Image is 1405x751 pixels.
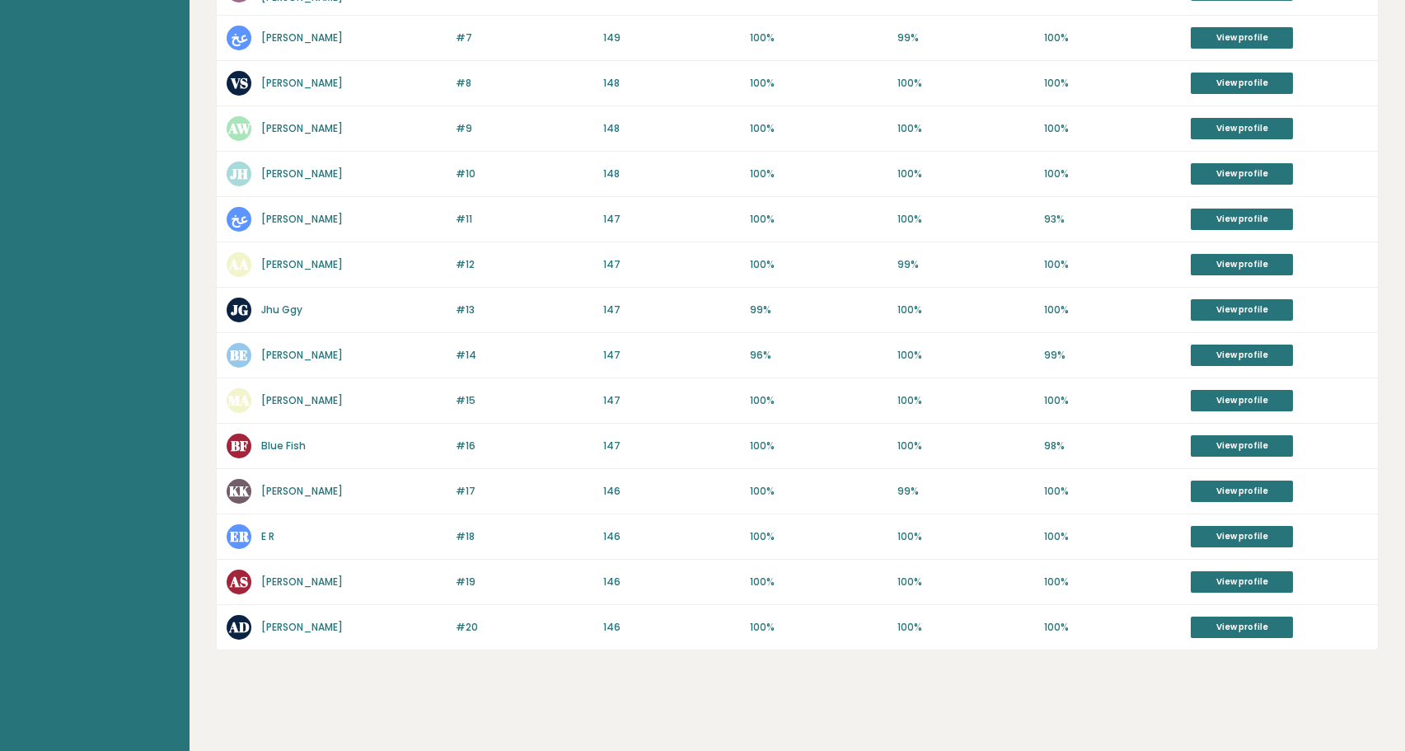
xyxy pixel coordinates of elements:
[897,439,1034,453] p: 100%
[230,73,248,92] text: VS
[897,529,1034,544] p: 100%
[1044,620,1181,635] p: 100%
[603,348,740,363] p: 147
[456,439,592,453] p: #16
[897,484,1034,499] p: 99%
[229,481,250,500] text: KK
[1191,345,1293,366] a: View profile
[230,164,248,183] text: JH
[261,484,343,498] a: [PERSON_NAME]
[261,121,343,135] a: [PERSON_NAME]
[897,257,1034,272] p: 99%
[750,257,887,272] p: 100%
[750,529,887,544] p: 100%
[603,303,740,317] p: 147
[1044,484,1181,499] p: 100%
[750,348,887,363] p: 96%
[750,620,887,635] p: 100%
[1044,529,1181,544] p: 100%
[456,348,592,363] p: #14
[750,121,887,136] p: 100%
[456,167,592,181] p: #10
[456,76,592,91] p: #8
[750,393,887,408] p: 100%
[230,527,250,546] text: ER
[1044,121,1181,136] p: 100%
[1191,73,1293,94] a: View profile
[261,393,343,407] a: [PERSON_NAME]
[750,575,887,589] p: 100%
[231,436,248,455] text: BF
[228,617,250,636] text: AD
[603,529,740,544] p: 146
[897,31,1034,45] p: 99%
[261,76,343,90] a: [PERSON_NAME]
[603,484,740,499] p: 146
[897,575,1034,589] p: 100%
[897,393,1034,408] p: 100%
[897,303,1034,317] p: 100%
[456,303,592,317] p: #13
[1044,257,1181,272] p: 100%
[228,391,250,410] text: MA
[1191,27,1293,49] a: View profile
[750,167,887,181] p: 100%
[1044,575,1181,589] p: 100%
[603,439,740,453] p: 147
[1191,118,1293,139] a: View profile
[897,76,1034,91] p: 100%
[1044,76,1181,91] p: 100%
[603,393,740,408] p: 147
[231,300,248,319] text: JG
[1044,348,1181,363] p: 99%
[1191,254,1293,275] a: View profile
[1044,303,1181,317] p: 100%
[1191,390,1293,411] a: View profile
[261,439,306,453] a: Blue Fish
[261,212,343,226] a: [PERSON_NAME]
[1191,163,1293,185] a: View profile
[456,121,592,136] p: #9
[1044,393,1181,408] p: 100%
[261,529,274,543] a: E R
[456,212,592,227] p: #11
[603,620,740,635] p: 146
[750,303,887,317] p: 99%
[603,121,740,136] p: 148
[228,255,249,274] text: AA
[261,31,343,45] a: [PERSON_NAME]
[603,257,740,272] p: 147
[897,348,1034,363] p: 100%
[750,439,887,453] p: 100%
[750,212,887,227] p: 100%
[261,257,343,271] a: [PERSON_NAME]
[750,484,887,499] p: 100%
[261,303,302,317] a: Jhu Ggy
[603,212,740,227] p: 147
[603,76,740,91] p: 148
[231,209,248,228] text: عخ
[603,167,740,181] p: 148
[261,348,343,362] a: [PERSON_NAME]
[1191,299,1293,321] a: View profile
[897,212,1034,227] p: 100%
[1191,571,1293,593] a: View profile
[229,572,248,591] text: AS
[897,121,1034,136] p: 100%
[227,119,251,138] text: AW
[456,575,592,589] p: #19
[750,31,887,45] p: 100%
[261,620,343,634] a: [PERSON_NAME]
[897,167,1034,181] p: 100%
[261,575,343,589] a: [PERSON_NAME]
[261,167,343,181] a: [PERSON_NAME]
[1191,435,1293,457] a: View profile
[1191,617,1293,638] a: View profile
[456,393,592,408] p: #15
[1191,526,1293,547] a: View profile
[456,257,592,272] p: #12
[603,31,740,45] p: 149
[456,620,592,635] p: #20
[456,484,592,499] p: #17
[456,529,592,544] p: #18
